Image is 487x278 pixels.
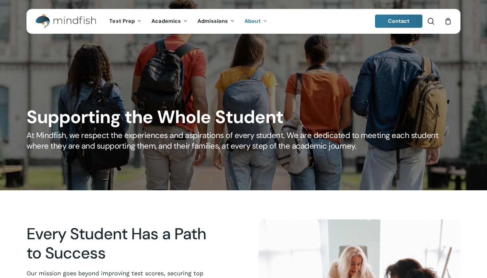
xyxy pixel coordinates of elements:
[104,9,272,34] nav: Main Menu
[27,224,212,263] h2: Every Student Has a Path to Success
[146,19,192,24] a: Academics
[27,107,460,128] h1: Supporting the Whole Student
[388,18,410,24] span: Contact
[104,19,146,24] a: Test Prep
[197,18,228,24] span: Admissions
[444,18,452,25] a: Cart
[244,18,261,24] span: About
[151,18,181,24] span: Academics
[375,15,423,28] a: Contact
[109,18,135,24] span: Test Prep
[192,19,240,24] a: Admissions
[240,19,272,24] a: About
[27,130,460,151] h5: At Mindfish, we respect the experiences and aspirations of every student. We are dedicated to mee...
[27,9,460,34] header: Main Menu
